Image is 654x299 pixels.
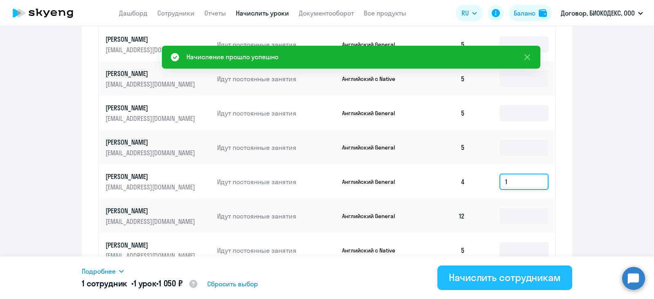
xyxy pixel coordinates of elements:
[414,62,472,96] td: 5
[217,143,336,152] p: Идут постоянные занятия
[456,5,483,21] button: RU
[105,251,197,260] p: [EMAIL_ADDRESS][DOMAIN_NAME]
[105,138,211,157] a: [PERSON_NAME][EMAIL_ADDRESS][DOMAIN_NAME]
[105,148,197,157] p: [EMAIL_ADDRESS][DOMAIN_NAME]
[105,206,197,215] p: [PERSON_NAME]
[105,103,211,123] a: [PERSON_NAME][EMAIL_ADDRESS][DOMAIN_NAME]
[204,9,226,17] a: Отчеты
[105,69,197,78] p: [PERSON_NAME]
[437,266,572,290] button: Начислить сотрудникам
[217,74,336,83] p: Идут постоянные занятия
[449,271,561,284] div: Начислить сотрудникам
[105,35,197,44] p: [PERSON_NAME]
[557,3,647,23] button: Договор, БИОКОДЕКС, ООО
[207,279,258,289] span: Сбросить выбор
[561,8,635,18] p: Договор, БИОКОДЕКС, ООО
[414,233,472,268] td: 5
[342,75,403,83] p: Английский с Native
[105,241,197,250] p: [PERSON_NAME]
[159,278,183,288] span: 1 050 ₽
[414,27,472,62] td: 5
[82,266,116,276] span: Подробнее
[217,246,336,255] p: Идут постоянные занятия
[105,103,197,112] p: [PERSON_NAME]
[105,45,197,54] p: [EMAIL_ADDRESS][DOMAIN_NAME]
[105,35,211,54] a: [PERSON_NAME][EMAIL_ADDRESS][DOMAIN_NAME]
[217,177,336,186] p: Идут постоянные занятия
[105,69,211,89] a: [PERSON_NAME][EMAIL_ADDRESS][DOMAIN_NAME]
[105,217,197,226] p: [EMAIL_ADDRESS][DOMAIN_NAME]
[217,109,336,118] p: Идут постоянные занятия
[414,130,472,165] td: 5
[105,206,211,226] a: [PERSON_NAME][EMAIL_ADDRESS][DOMAIN_NAME]
[105,241,211,260] a: [PERSON_NAME][EMAIL_ADDRESS][DOMAIN_NAME]
[414,96,472,130] td: 5
[82,278,198,290] h5: 1 сотрудник • •
[119,9,148,17] a: Дашборд
[414,199,472,233] td: 12
[217,212,336,221] p: Идут постоянные занятия
[509,5,552,21] button: Балансbalance
[342,247,403,254] p: Английский с Native
[105,172,197,181] p: [PERSON_NAME]
[514,8,535,18] div: Баланс
[105,183,197,192] p: [EMAIL_ADDRESS][DOMAIN_NAME]
[105,114,197,123] p: [EMAIL_ADDRESS][DOMAIN_NAME]
[539,9,547,17] img: balance
[186,52,278,62] div: Начисление прошло успешно
[342,144,403,151] p: Английский General
[105,172,211,192] a: [PERSON_NAME][EMAIL_ADDRESS][DOMAIN_NAME]
[342,178,403,185] p: Английский General
[299,9,354,17] a: Документооборот
[157,9,195,17] a: Сотрудники
[105,138,197,147] p: [PERSON_NAME]
[461,8,469,18] span: RU
[236,9,289,17] a: Начислить уроки
[342,212,403,220] p: Английский General
[364,9,406,17] a: Все продукты
[342,41,403,48] p: Английский General
[217,40,336,49] p: Идут постоянные занятия
[134,278,156,288] span: 1 урок
[105,80,197,89] p: [EMAIL_ADDRESS][DOMAIN_NAME]
[414,165,472,199] td: 4
[342,109,403,117] p: Английский General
